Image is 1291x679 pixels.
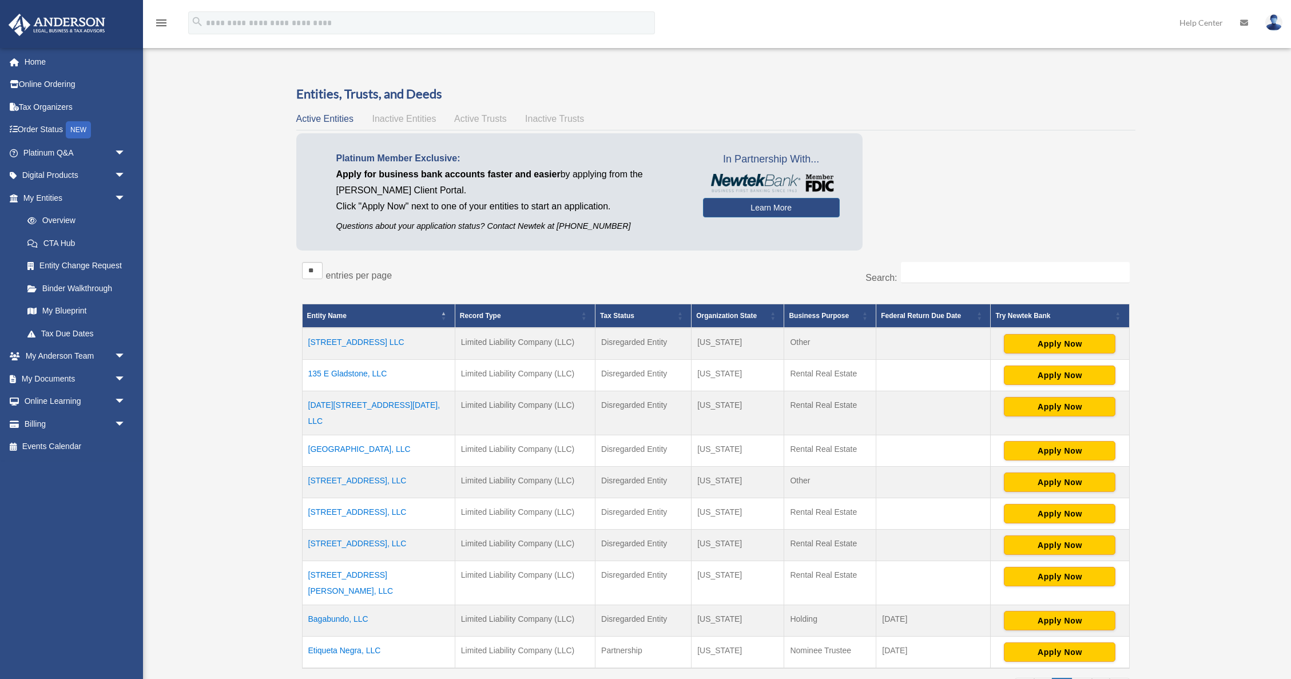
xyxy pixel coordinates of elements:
td: Rental Real Estate [784,435,876,467]
a: My Blueprint [16,300,137,323]
td: Limited Liability Company (LLC) [455,530,595,561]
td: [STREET_ADDRESS], LLC [302,467,455,498]
td: Disregarded Entity [595,605,692,637]
a: CTA Hub [16,232,137,255]
img: Anderson Advisors Platinum Portal [5,14,109,36]
td: Partnership [595,637,692,669]
th: Record Type: Activate to sort [455,304,595,328]
span: In Partnership With... [703,150,840,169]
td: Limited Liability Company (LLC) [455,561,595,605]
td: Etiqueta Negra, LLC [302,637,455,669]
span: Apply for business bank accounts faster and easier [336,169,561,179]
td: [DATE] [876,637,991,669]
td: [US_STATE] [692,467,784,498]
td: Limited Liability Company (LLC) [455,637,595,669]
td: Disregarded Entity [595,498,692,530]
a: My Anderson Teamarrow_drop_down [8,345,143,368]
label: Search: [865,273,897,283]
td: Disregarded Entity [595,561,692,605]
th: Try Newtek Bank : Activate to sort [991,304,1129,328]
a: My Entitiesarrow_drop_down [8,186,137,209]
td: 135 E Gladstone, LLC [302,360,455,391]
td: [STREET_ADDRESS], LLC [302,530,455,561]
button: Apply Now [1004,397,1115,416]
td: Rental Real Estate [784,360,876,391]
td: Limited Liability Company (LLC) [455,435,595,467]
img: NewtekBankLogoSM.png [709,174,834,192]
span: Tax Status [600,312,634,320]
td: Rental Real Estate [784,561,876,605]
label: entries per page [326,271,392,280]
a: Tax Organizers [8,96,143,118]
td: [US_STATE] [692,360,784,391]
span: arrow_drop_down [114,164,137,188]
button: Apply Now [1004,642,1115,662]
th: Organization State: Activate to sort [692,304,784,328]
a: Billingarrow_drop_down [8,412,143,435]
span: arrow_drop_down [114,186,137,210]
td: [STREET_ADDRESS], LLC [302,498,455,530]
td: Nominee Trustee [784,637,876,669]
p: Platinum Member Exclusive: [336,150,686,166]
button: Apply Now [1004,611,1115,630]
td: Limited Liability Company (LLC) [455,328,595,360]
p: Click "Apply Now" next to one of your entities to start an application. [336,198,686,215]
a: Tax Due Dates [16,322,137,345]
span: arrow_drop_down [114,390,137,414]
button: Apply Now [1004,504,1115,523]
td: Disregarded Entity [595,467,692,498]
td: [US_STATE] [692,605,784,637]
td: [US_STATE] [692,435,784,467]
div: Try Newtek Bank [995,309,1111,323]
p: by applying from the [PERSON_NAME] Client Portal. [336,166,686,198]
span: Entity Name [307,312,347,320]
th: Federal Return Due Date: Activate to sort [876,304,991,328]
a: Platinum Q&Aarrow_drop_down [8,141,143,164]
button: Apply Now [1004,567,1115,586]
a: Events Calendar [8,435,143,458]
td: Disregarded Entity [595,360,692,391]
a: Overview [16,209,132,232]
a: Home [8,50,143,73]
td: Disregarded Entity [595,435,692,467]
td: [US_STATE] [692,328,784,360]
td: Limited Liability Company (LLC) [455,391,595,435]
button: Apply Now [1004,535,1115,555]
button: Apply Now [1004,441,1115,460]
a: Order StatusNEW [8,118,143,142]
td: [GEOGRAPHIC_DATA], LLC [302,435,455,467]
td: [US_STATE] [692,637,784,669]
a: Binder Walkthrough [16,277,137,300]
td: [US_STATE] [692,561,784,605]
td: Limited Liability Company (LLC) [455,605,595,637]
th: Business Purpose: Activate to sort [784,304,876,328]
span: Business Purpose [789,312,849,320]
td: Disregarded Entity [595,391,692,435]
span: arrow_drop_down [114,141,137,165]
td: Other [784,328,876,360]
td: [US_STATE] [692,498,784,530]
td: Bagabundo, LLC [302,605,455,637]
a: Online Ordering [8,73,143,96]
div: NEW [66,121,91,138]
a: Learn More [703,198,840,217]
button: Apply Now [1004,472,1115,492]
a: Online Learningarrow_drop_down [8,390,143,413]
span: Federal Return Due Date [881,312,961,320]
td: Rental Real Estate [784,530,876,561]
span: arrow_drop_down [114,412,137,436]
img: User Pic [1265,14,1282,31]
h3: Entities, Trusts, and Deeds [296,85,1135,103]
a: Entity Change Request [16,255,137,277]
td: [US_STATE] [692,530,784,561]
button: Apply Now [1004,366,1115,385]
i: menu [154,16,168,30]
span: arrow_drop_down [114,367,137,391]
span: Inactive Entities [372,114,436,124]
td: Holding [784,605,876,637]
td: Disregarded Entity [595,530,692,561]
span: Active Trusts [454,114,507,124]
a: My Documentsarrow_drop_down [8,367,143,390]
p: Questions about your application status? Contact Newtek at [PHONE_NUMBER] [336,219,686,233]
